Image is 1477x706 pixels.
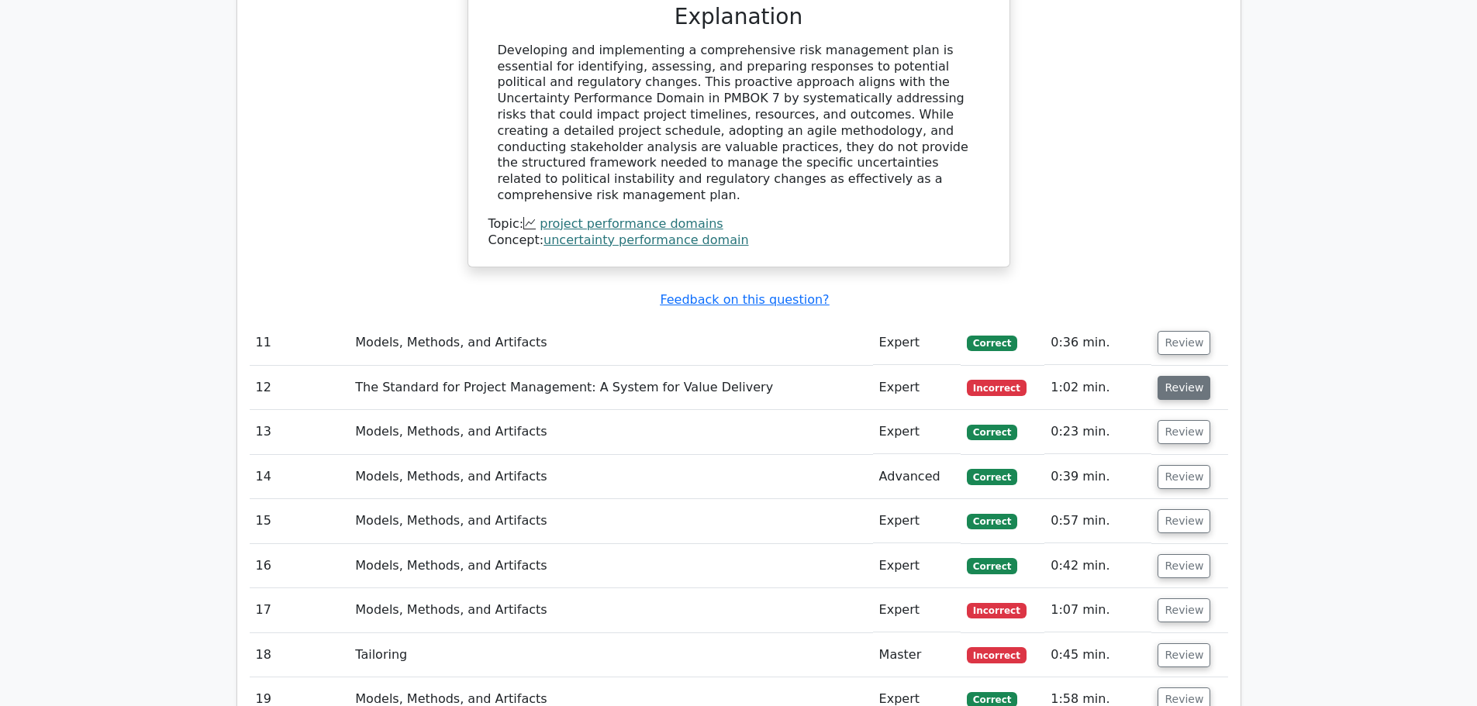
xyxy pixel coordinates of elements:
td: 15 [250,499,350,543]
td: Models, Methods, and Artifacts [349,499,872,543]
td: 14 [250,455,350,499]
td: Models, Methods, and Artifacts [349,455,872,499]
td: 1:02 min. [1044,366,1151,410]
td: 0:45 min. [1044,633,1151,677]
td: Models, Methods, and Artifacts [349,321,872,365]
button: Review [1158,420,1210,444]
a: project performance domains [540,216,723,231]
button: Review [1158,554,1210,578]
td: Expert [873,588,961,632]
td: 0:36 min. [1044,321,1151,365]
td: 0:23 min. [1044,410,1151,454]
span: Correct [967,558,1017,573]
button: Review [1158,331,1210,355]
span: Incorrect [967,603,1027,618]
td: 16 [250,544,350,588]
button: Review [1158,643,1210,667]
td: 13 [250,410,350,454]
td: Expert [873,499,961,543]
td: Advanced [873,455,961,499]
td: Models, Methods, and Artifacts [349,410,872,454]
td: 0:57 min. [1044,499,1151,543]
td: Models, Methods, and Artifacts [349,544,872,588]
td: 17 [250,588,350,632]
span: Incorrect [967,380,1027,395]
a: uncertainty performance domain [544,232,748,247]
div: Concept: [488,232,989,249]
td: 0:39 min. [1044,455,1151,499]
td: Master [873,633,961,677]
button: Review [1158,598,1210,622]
td: Expert [873,410,961,454]
span: Correct [967,469,1017,484]
button: Review [1158,509,1210,533]
a: Feedback on this question? [660,292,829,307]
td: 12 [250,366,350,410]
span: Correct [967,336,1017,351]
span: Incorrect [967,647,1027,663]
span: Correct [967,514,1017,529]
td: Expert [873,366,961,410]
h3: Explanation [498,4,980,30]
td: Tailoring [349,633,872,677]
td: The Standard for Project Management: A System for Value Delivery [349,366,872,410]
td: 1:07 min. [1044,588,1151,632]
div: Topic: [488,216,989,232]
td: 18 [250,633,350,677]
td: Expert [873,544,961,588]
button: Review [1158,376,1210,400]
td: Models, Methods, and Artifacts [349,588,872,632]
div: Developing and implementing a comprehensive risk management plan is essential for identifying, as... [498,43,980,204]
td: 0:42 min. [1044,544,1151,588]
span: Correct [967,425,1017,440]
button: Review [1158,465,1210,489]
td: Expert [873,321,961,365]
td: 11 [250,321,350,365]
